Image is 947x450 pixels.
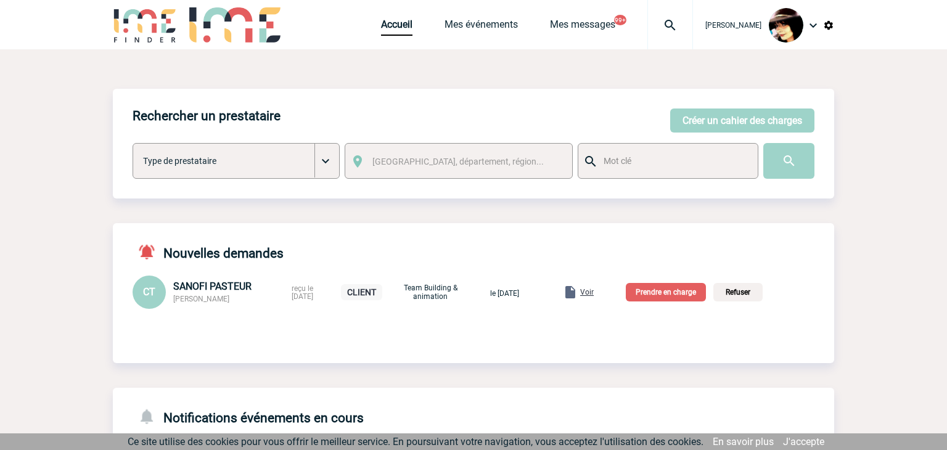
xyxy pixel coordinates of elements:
[137,243,163,261] img: notifications-active-24-px-r.png
[783,436,824,448] a: J'accepte
[713,436,774,448] a: En savoir plus
[137,407,163,425] img: notifications-24-px-g.png
[580,288,594,297] span: Voir
[292,284,313,301] span: reçu le [DATE]
[143,286,155,298] span: CT
[133,243,284,261] h4: Nouvelles demandes
[563,285,578,300] img: folder.png
[381,18,412,36] a: Accueil
[128,436,703,448] span: Ce site utilise des cookies pour vous offrir le meilleur service. En poursuivant votre navigation...
[400,284,461,301] p: Team Building & animation
[763,143,814,179] input: Submit
[372,157,544,166] span: [GEOGRAPHIC_DATA], département, région...
[173,295,229,303] span: [PERSON_NAME]
[550,18,615,36] a: Mes messages
[626,283,706,301] p: Prendre en charge
[133,407,364,425] h4: Notifications événements en cours
[614,15,626,25] button: 99+
[713,283,763,301] p: Refuser
[490,289,519,298] span: le [DATE]
[341,284,382,300] p: CLIENT
[173,280,252,292] span: SANOFI PASTEUR
[705,21,761,30] span: [PERSON_NAME]
[133,108,281,123] h4: Rechercher un prestataire
[445,18,518,36] a: Mes événements
[533,285,596,297] a: Voir
[113,7,177,43] img: IME-Finder
[769,8,803,43] img: 101023-0.jpg
[601,153,747,169] input: Mot clé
